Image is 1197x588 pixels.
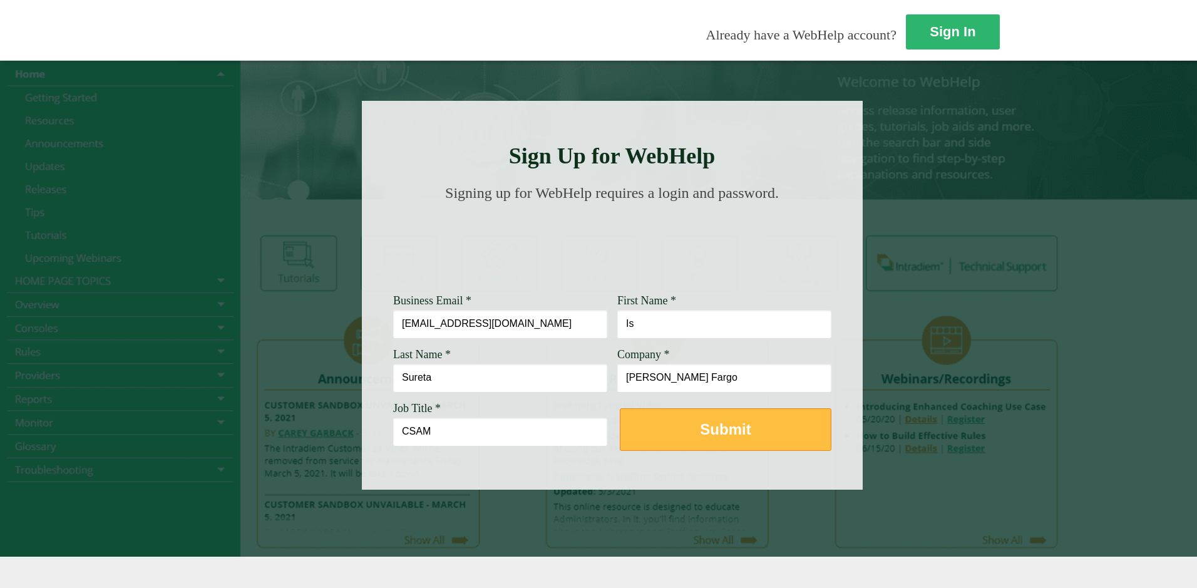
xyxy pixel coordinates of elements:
[393,402,441,415] span: Job Title *
[906,14,1000,49] a: Sign In
[706,27,896,43] span: Already have a WebHelp account?
[401,214,824,277] img: Need Credentials? Sign up below. Have Credentials? Use the sign-in button.
[620,408,831,451] button: Submit
[617,348,670,361] span: Company *
[930,24,975,39] strong: Sign In
[509,143,716,168] strong: Sign Up for WebHelp
[700,421,751,438] strong: Submit
[393,348,451,361] span: Last Name *
[445,185,779,201] span: Signing up for WebHelp requires a login and password.
[617,294,676,307] span: First Name *
[393,294,471,307] span: Business Email *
